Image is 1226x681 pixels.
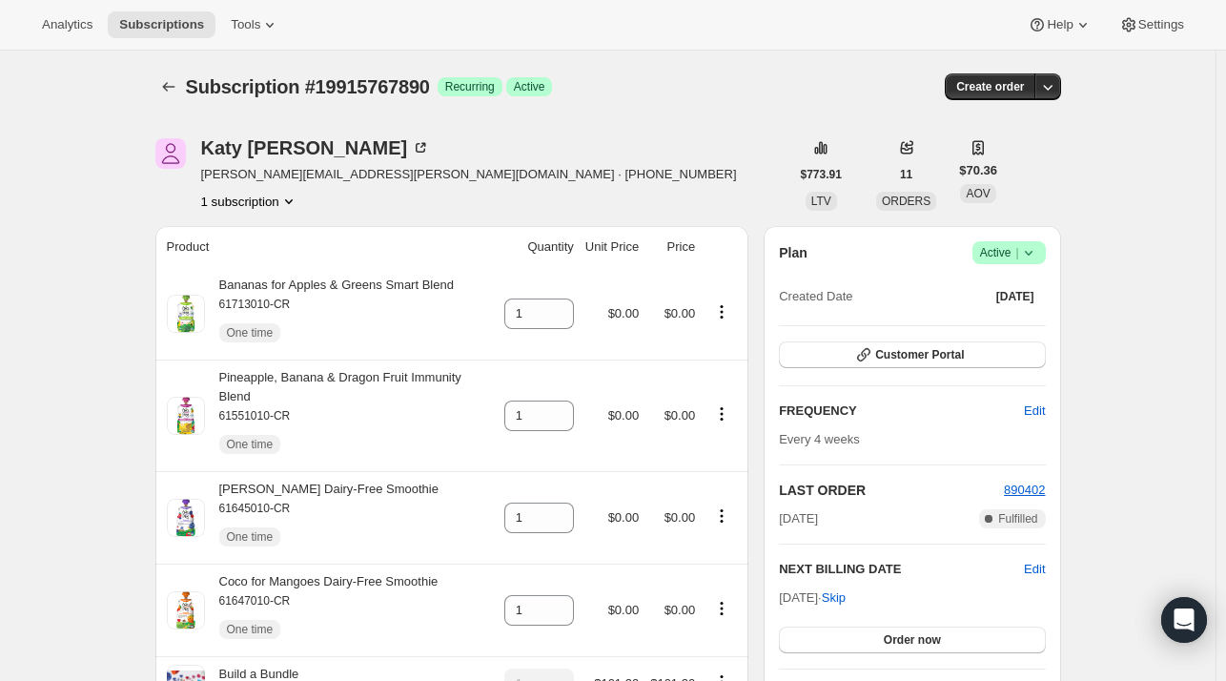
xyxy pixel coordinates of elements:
button: Help [1016,11,1103,38]
img: product img [167,295,205,333]
div: Pineapple, Banana & Dragon Fruit Immunity Blend [205,368,493,464]
button: 11 [889,161,924,188]
button: Order now [779,627,1045,653]
span: [PERSON_NAME][EMAIL_ADDRESS][PERSON_NAME][DOMAIN_NAME] · [PHONE_NUMBER] [201,165,737,184]
span: Skip [822,588,846,608]
span: Subscriptions [119,17,204,32]
span: [DATE] · [779,590,846,605]
span: Active [980,243,1038,262]
div: Bananas for Apples & Greens Smart Blend [205,276,454,352]
button: Settings [1108,11,1195,38]
span: One time [227,437,274,452]
button: Tools [219,11,291,38]
span: Created Date [779,287,852,306]
button: Product actions [706,506,737,526]
span: $70.36 [959,161,997,180]
span: Help [1047,17,1073,32]
span: $0.00 [608,510,640,525]
span: [DATE] [996,289,1034,304]
button: [DATE] [985,283,1046,310]
span: Order now [884,632,941,648]
span: One time [227,529,274,545]
span: Subscription #19915767890 [186,76,430,97]
span: $773.91 [801,167,842,182]
span: Customer Portal [875,347,964,362]
span: Fulfilled [998,511,1037,526]
img: product img [167,397,205,435]
small: 61713010-CR [219,298,291,311]
span: $0.00 [664,603,696,617]
button: Subscriptions [155,73,182,100]
span: $0.00 [664,306,696,320]
button: Create order [945,73,1035,100]
button: Skip [810,583,857,613]
button: Subscriptions [108,11,215,38]
small: 61551010-CR [219,409,291,423]
th: Unit Price [580,226,644,268]
span: 11 [900,167,912,182]
h2: NEXT BILLING DATE [779,560,1024,579]
small: 61645010-CR [219,502,291,515]
button: Customer Portal [779,341,1045,368]
button: Product actions [706,403,737,424]
span: LTV [811,195,831,208]
span: Tools [231,17,260,32]
img: product img [167,591,205,629]
span: AOV [966,187,990,200]
span: Katy Mulvey [155,138,186,169]
span: Create order [956,79,1024,94]
span: $0.00 [608,408,640,423]
span: ORDERS [882,195,930,208]
span: Analytics [42,17,92,32]
small: 61647010-CR [219,594,291,608]
span: Active [514,79,545,94]
span: Edit [1024,402,1045,421]
span: | [1015,245,1018,260]
span: $0.00 [608,306,640,320]
button: $773.91 [789,161,853,188]
h2: FREQUENCY [779,402,1024,421]
a: 890402 [1004,483,1045,497]
img: product img [167,499,205,537]
span: One time [227,622,274,637]
h2: Plan [779,243,807,262]
span: Recurring [445,79,495,94]
div: Coco for Mangoes Dairy-Free Smoothie [205,572,439,649]
div: Katy [PERSON_NAME] [201,138,431,157]
div: Open Intercom Messenger [1161,597,1207,643]
span: Every 4 weeks [779,432,860,446]
span: $0.00 [608,603,640,617]
span: $0.00 [664,408,696,423]
th: Product [155,226,499,268]
button: Product actions [706,598,737,619]
span: $0.00 [664,510,696,525]
span: [DATE] [779,509,818,528]
button: Product actions [706,301,737,322]
th: Quantity [499,226,580,268]
div: [PERSON_NAME] Dairy-Free Smoothie [205,480,439,556]
button: Edit [1012,396,1056,426]
span: Settings [1138,17,1184,32]
button: 890402 [1004,481,1045,500]
button: Product actions [201,192,298,211]
th: Price [644,226,701,268]
button: Analytics [31,11,104,38]
button: Edit [1024,560,1045,579]
span: One time [227,325,274,340]
h2: LAST ORDER [779,481,1004,500]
